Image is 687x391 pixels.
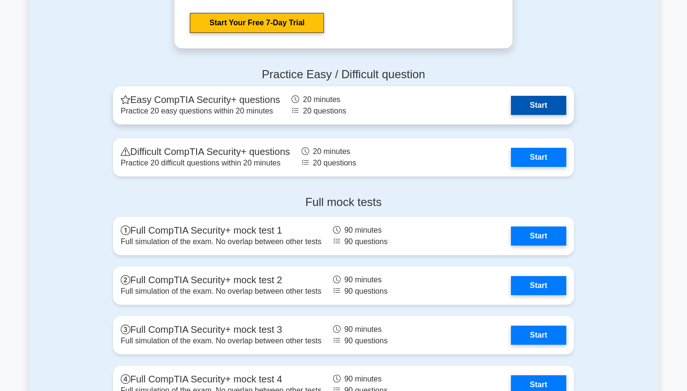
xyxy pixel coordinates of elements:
[511,276,566,295] a: Start
[113,195,574,209] h4: Full mock tests
[511,148,566,167] a: Start
[511,96,566,115] a: Start
[511,226,566,246] a: Start
[113,68,574,82] h4: Practice Easy / Difficult question
[511,326,566,345] a: Start
[190,13,324,33] a: Start Your Free 7-Day Trial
